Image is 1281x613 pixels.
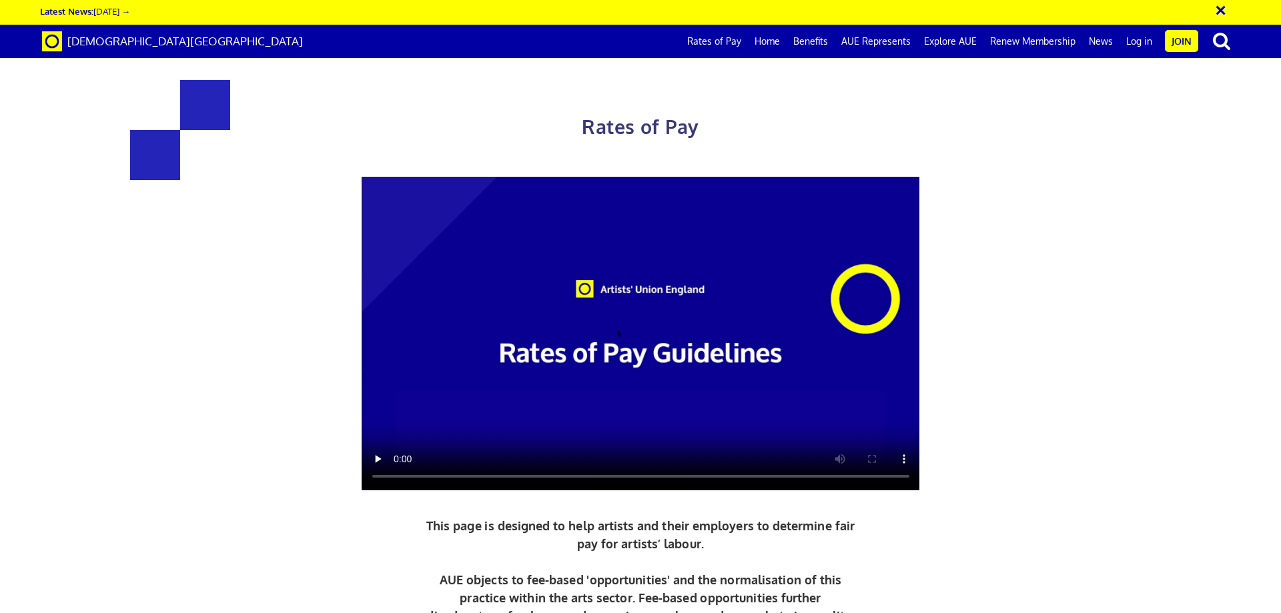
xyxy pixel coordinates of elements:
a: Log in [1120,25,1159,58]
a: Benefits [787,25,835,58]
a: Latest News:[DATE] → [40,5,130,17]
span: Rates of Pay [582,115,699,139]
a: Home [748,25,787,58]
span: [DEMOGRAPHIC_DATA][GEOGRAPHIC_DATA] [67,34,303,48]
a: Brand [DEMOGRAPHIC_DATA][GEOGRAPHIC_DATA] [32,25,313,58]
button: search [1201,27,1242,55]
a: AUE Represents [835,25,917,58]
strong: Latest News: [40,5,93,17]
a: Rates of Pay [681,25,748,58]
a: Explore AUE [917,25,983,58]
a: Join [1165,30,1198,52]
a: Renew Membership [983,25,1082,58]
a: News [1082,25,1120,58]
